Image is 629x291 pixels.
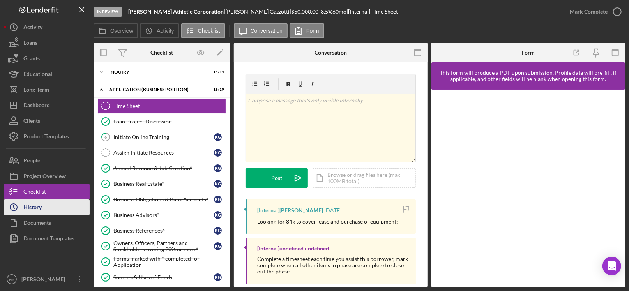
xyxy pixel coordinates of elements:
[97,98,226,114] a: Time Sheet
[332,9,346,15] div: 60 mo
[570,4,608,19] div: Mark Complete
[113,274,214,280] div: Sources & Uses of Funds
[198,28,220,34] label: Checklist
[214,227,222,235] div: K G
[257,217,398,226] p: Looking for 84k to cover lease and purchase of equipment:
[4,199,90,215] button: History
[104,134,107,139] tspan: 6
[4,168,90,184] button: Project Overview
[97,238,226,254] a: Owners, Officers, Partners and Stockholders owning 20% or more*KG
[4,272,90,287] button: NV[PERSON_NAME]
[109,87,205,92] div: APPLICATION (BUSINESS PORTION)
[4,215,90,231] button: Documents
[23,231,74,248] div: Document Templates
[4,184,90,199] button: Checklist
[23,168,66,186] div: Project Overview
[97,160,226,176] a: Annual Revenue & Job Creation*KG
[314,49,347,56] div: Conversation
[97,129,226,145] a: 6Initiate Online TrainingKG
[23,199,42,217] div: History
[214,242,222,250] div: K G
[214,273,222,281] div: K G
[97,176,226,192] a: Business Real Estate*KG
[324,207,341,213] time: 2024-11-19 21:11
[94,7,122,17] div: In Review
[110,28,133,34] label: Overview
[23,184,46,201] div: Checklist
[251,28,283,34] label: Conversation
[113,103,226,109] div: Time Sheet
[291,9,321,15] div: $50,000.00
[157,28,174,34] label: Activity
[19,272,70,289] div: [PERSON_NAME]
[150,49,173,56] div: Checklist
[97,145,226,160] a: Assign Initiate ResourcesKG
[113,165,214,171] div: Annual Revenue & Job Creation*
[439,97,618,279] iframe: Lenderfit form
[9,277,14,282] text: NV
[210,87,224,92] div: 16 / 19
[4,231,90,246] a: Document Templates
[94,23,138,38] button: Overview
[257,207,323,213] div: [Internal] [PERSON_NAME]
[562,4,625,19] button: Mark Complete
[225,9,291,15] div: [PERSON_NAME] Gazzotti |
[113,134,214,140] div: Initiate Online Training
[257,256,408,275] div: Complete a timesheet each time you assist this borrower, mark complete when all other items in ph...
[113,196,214,203] div: Business Obligations & Bank Accounts*
[128,9,225,15] div: |
[113,118,226,125] div: Loan Project Discussion
[246,168,308,188] button: Post
[113,228,214,234] div: Business References*
[128,8,224,15] b: [PERSON_NAME] Athletic Corporation
[113,181,214,187] div: Business Real Estate*
[140,23,179,38] button: Activity
[214,211,222,219] div: K G
[306,28,319,34] label: Form
[181,23,225,38] button: Checklist
[97,114,226,129] a: Loan Project Discussion
[210,70,224,74] div: 14 / 14
[214,133,222,141] div: K G
[23,215,51,233] div: Documents
[214,149,222,157] div: K G
[109,70,205,74] div: INQUIRY
[522,49,535,56] div: Form
[271,168,282,188] div: Post
[234,23,288,38] button: Conversation
[97,223,226,238] a: Business References*KG
[214,164,222,172] div: K G
[214,180,222,188] div: K G
[290,23,324,38] button: Form
[113,212,214,218] div: Business Advisors*
[214,196,222,203] div: K G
